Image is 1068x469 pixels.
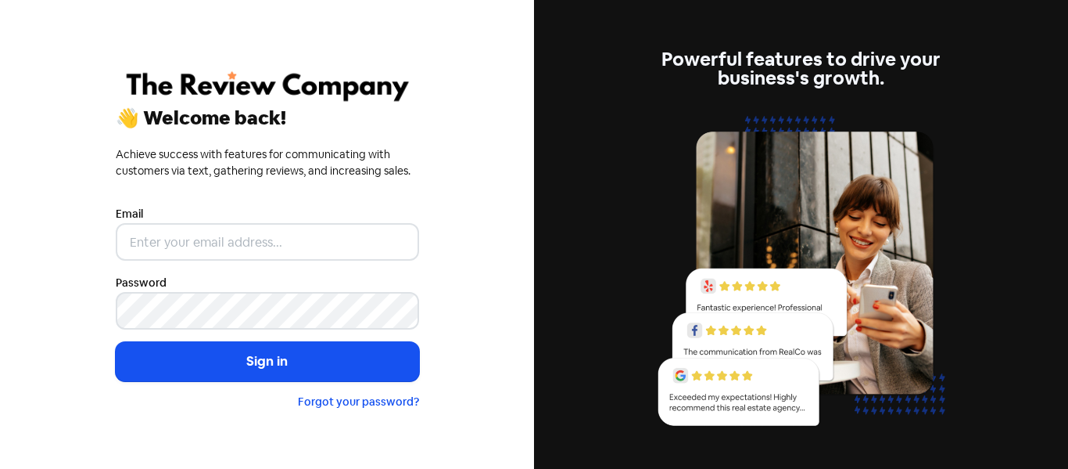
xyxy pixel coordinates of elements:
label: Email [116,206,143,222]
button: Sign in [116,342,419,381]
div: 👋 Welcome back! [116,109,419,128]
div: Powerful features to drive your business's growth. [650,50,953,88]
a: Forgot your password? [298,395,419,409]
img: reviews [650,106,953,444]
label: Password [116,275,167,291]
div: Achieve success with features for communicating with customers via text, gathering reviews, and i... [116,146,419,179]
input: Enter your email address... [116,223,419,261]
